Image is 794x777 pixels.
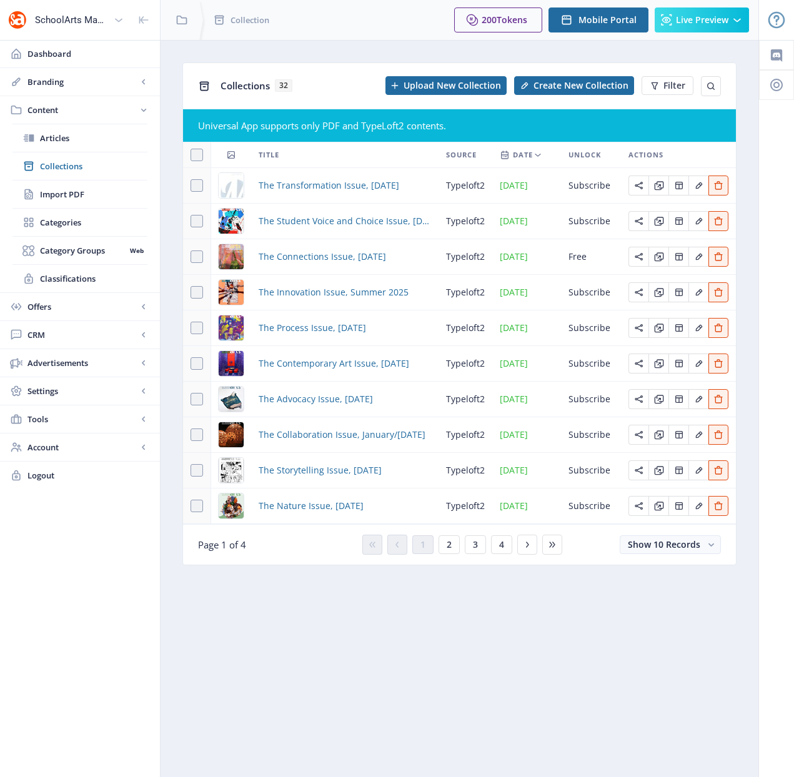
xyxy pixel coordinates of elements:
[259,320,366,335] a: The Process Issue, [DATE]
[628,321,648,333] a: Edit page
[668,285,688,297] a: Edit page
[447,540,452,550] span: 2
[219,351,244,376] img: 10c3aa48-9907-426a-b8e9-0dff08a38197.png
[439,382,492,417] td: typeloft2
[497,14,527,26] span: Tokens
[420,540,425,550] span: 1
[492,275,561,310] td: [DATE]
[259,498,364,513] a: The Nature Issue, [DATE]
[648,428,668,440] a: Edit page
[668,179,688,191] a: Edit page
[708,179,728,191] a: Edit page
[126,244,147,257] nb-badge: Web
[439,535,460,554] button: 2
[642,76,693,95] button: Filter
[259,147,279,162] span: Title
[219,173,244,198] img: cover.jpg
[648,214,668,226] a: Edit page
[648,250,668,262] a: Edit page
[259,214,431,229] a: The Student Voice and Choice Issue, [DATE]
[12,152,147,180] a: Collections
[12,181,147,208] a: Import PDF
[628,538,700,550] span: Show 10 Records
[404,81,501,91] span: Upload New Collection
[548,7,648,32] button: Mobile Portal
[676,15,728,25] span: Live Preview
[27,385,137,397] span: Settings
[648,392,668,404] a: Edit page
[492,310,561,346] td: [DATE]
[40,188,147,200] span: Import PDF
[668,357,688,369] a: Edit page
[668,392,688,404] a: Edit page
[492,488,561,524] td: [DATE]
[12,237,147,264] a: Category GroupsWeb
[708,285,728,297] a: Edit page
[198,538,246,551] span: Page 1 of 4
[259,463,382,478] a: The Storytelling Issue, [DATE]
[668,463,688,475] a: Edit page
[259,356,409,371] a: The Contemporary Art Issue, [DATE]
[412,535,434,554] button: 1
[439,417,492,453] td: typeloft2
[628,179,648,191] a: Edit page
[561,204,621,239] td: Subscribe
[628,392,648,404] a: Edit page
[708,250,728,262] a: Edit page
[561,346,621,382] td: Subscribe
[439,488,492,524] td: typeloft2
[708,428,728,440] a: Edit page
[259,285,409,300] a: The Innovation Issue, Summer 2025
[568,147,601,162] span: Unlock
[446,147,477,162] span: Source
[473,540,478,550] span: 3
[628,499,648,511] a: Edit page
[628,147,663,162] span: Actions
[219,458,244,483] img: 25e7b029-8912-40f9-bdfa-ba5e0f209b25.png
[198,119,721,132] div: Universal App supports only PDF and TypeLoft2 contents.
[688,357,708,369] a: Edit page
[708,321,728,333] a: Edit page
[513,147,533,162] span: Date
[492,168,561,204] td: [DATE]
[561,382,621,417] td: Subscribe
[514,76,634,95] button: Create New Collection
[561,275,621,310] td: Subscribe
[40,132,147,144] span: Articles
[219,209,244,234] img: 747699b0-7c6b-4e62-84a7-c61ccaa2d4d3.png
[561,453,621,488] td: Subscribe
[561,417,621,453] td: Subscribe
[40,216,147,229] span: Categories
[27,413,137,425] span: Tools
[648,357,668,369] a: Edit page
[648,463,668,475] a: Edit page
[663,81,685,91] span: Filter
[561,168,621,204] td: Subscribe
[533,81,628,91] span: Create New Collection
[219,315,244,340] img: 8e2b6bbf-8dae-414b-a6f5-84a18bbcfe9b.png
[465,535,486,554] button: 3
[620,535,721,554] button: Show 10 Records
[385,76,507,95] button: Upload New Collection
[219,280,244,305] img: d48d95ad-d8e3-41d8-84eb-334bbca4bb7b.png
[219,493,244,518] img: 784aec82-15c6-4f83-95ee-af48e2a7852c.png
[259,249,386,264] a: The Connections Issue, [DATE]
[40,244,126,257] span: Category Groups
[668,214,688,226] a: Edit page
[439,310,492,346] td: typeloft2
[221,79,270,92] span: Collections
[439,204,492,239] td: typeloft2
[499,540,504,550] span: 4
[492,346,561,382] td: [DATE]
[27,300,137,313] span: Offers
[648,321,668,333] a: Edit page
[688,463,708,475] a: Edit page
[439,346,492,382] td: typeloft2
[40,160,147,172] span: Collections
[655,7,749,32] button: Live Preview
[27,104,137,116] span: Content
[219,422,244,447] img: 9211a670-13fb-492a-930b-e4eb21ad28b3.png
